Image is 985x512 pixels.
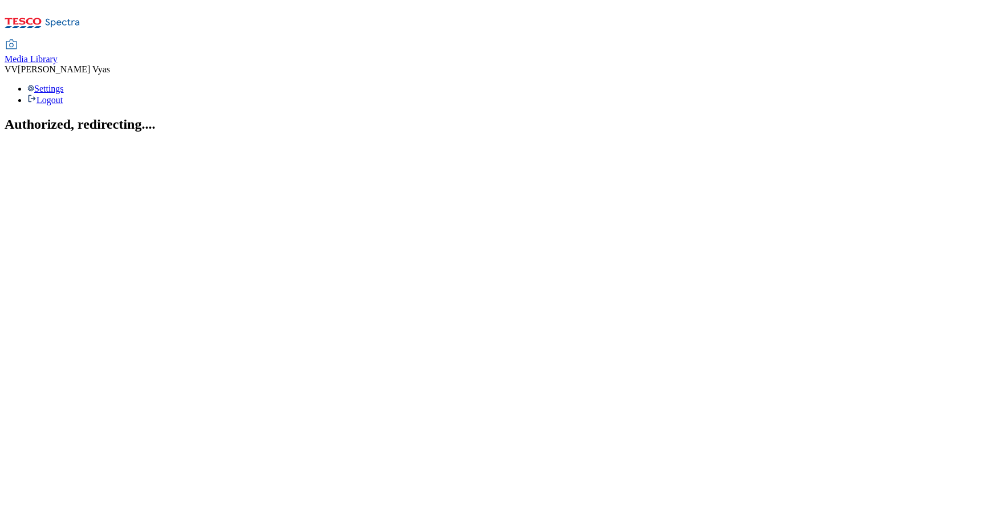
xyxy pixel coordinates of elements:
span: Media Library [5,54,58,64]
span: VV [5,64,18,74]
a: Settings [27,84,64,93]
span: [PERSON_NAME] Vyas [18,64,110,74]
a: Logout [27,95,63,105]
h2: Authorized, redirecting.... [5,117,980,132]
a: Media Library [5,40,58,64]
